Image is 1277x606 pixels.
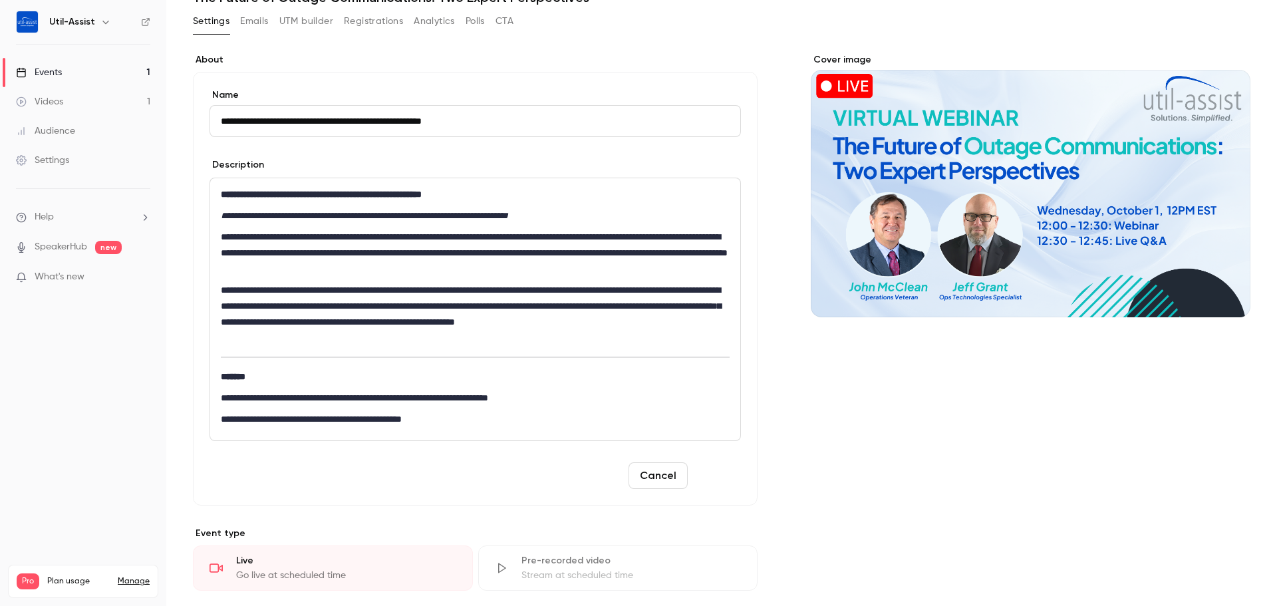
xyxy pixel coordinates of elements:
button: Emails [240,11,268,32]
button: Settings [193,11,229,32]
button: Analytics [414,11,455,32]
div: Stream at scheduled time [521,569,742,582]
button: Polls [466,11,485,32]
iframe: Noticeable Trigger [134,271,150,283]
div: Pre-recorded video [521,554,742,567]
div: Pre-recorded videoStream at scheduled time [478,545,758,591]
div: Videos [16,95,63,108]
div: Audience [16,124,75,138]
button: CTA [496,11,513,32]
span: new [95,241,122,254]
span: Pro [17,573,39,589]
button: Registrations [344,11,403,32]
section: description [210,178,741,441]
div: Live [236,554,456,567]
div: Events [16,66,62,79]
button: UTM builder [279,11,333,32]
span: What's new [35,270,84,284]
div: Go live at scheduled time [236,569,456,582]
span: Help [35,210,54,224]
p: Event type [193,527,758,540]
label: Description [210,158,264,172]
span: Plan usage [47,576,110,587]
img: Util-Assist [17,11,38,33]
div: Settings [16,154,69,167]
section: Cover image [811,53,1250,317]
div: editor [210,178,740,440]
label: Cover image [811,53,1250,67]
button: Save [693,462,741,489]
li: help-dropdown-opener [16,210,150,224]
a: SpeakerHub [35,240,87,254]
h6: Util-Assist [49,15,95,29]
label: Name [210,88,741,102]
a: Manage [118,576,150,587]
label: About [193,53,758,67]
div: LiveGo live at scheduled time [193,545,473,591]
button: Cancel [629,462,688,489]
